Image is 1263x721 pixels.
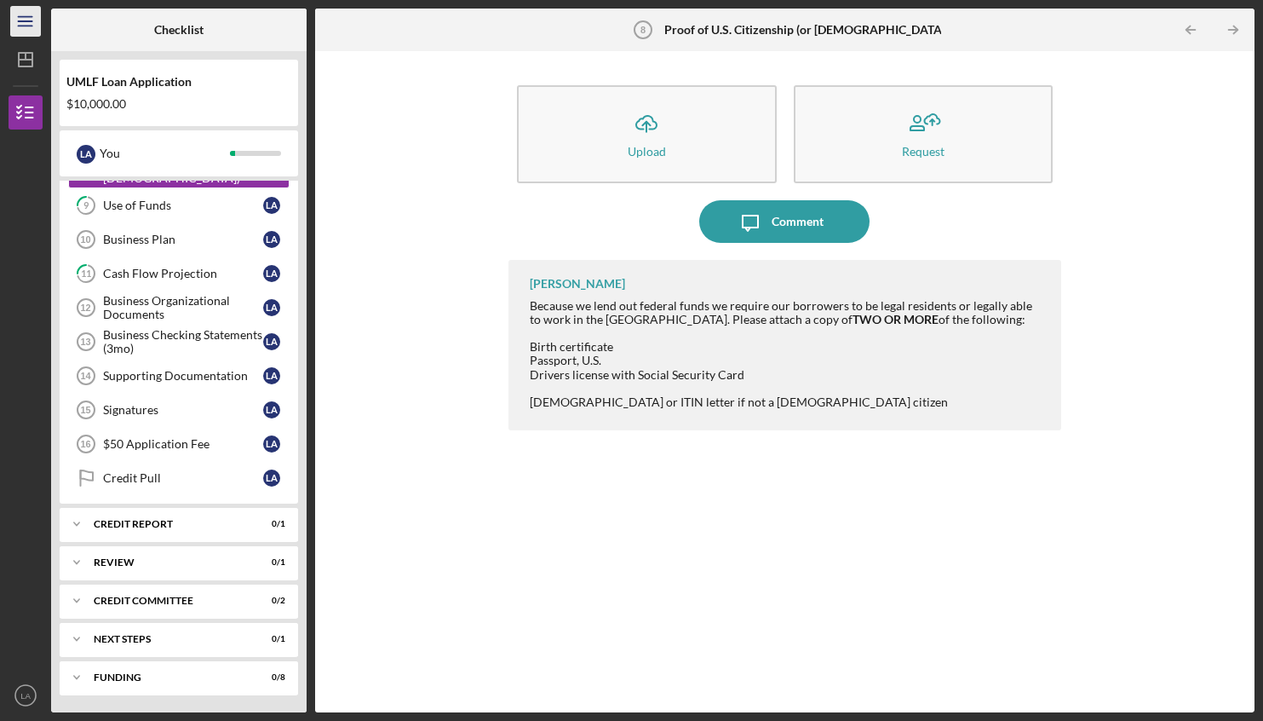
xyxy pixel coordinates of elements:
div: L A [263,265,280,282]
a: 15SignaturesLA [68,393,290,427]
div: Credit Pull [103,471,263,485]
a: 10Business PlanLA [68,222,290,257]
tspan: 13 [80,337,90,347]
div: [DEMOGRAPHIC_DATA] or ITIN letter if not a [DEMOGRAPHIC_DATA] citizen [530,395,1045,409]
a: 9Use of FundsLA [68,188,290,222]
div: Credit Committee [94,596,243,606]
tspan: 12 [80,303,90,313]
div: 0 / 1 [255,557,285,568]
a: 16$50 Application FeeLA [68,427,290,461]
div: Drivers license with Social Security Card [530,368,1045,382]
tspan: 14 [80,371,91,381]
div: Cash Flow Projection [103,267,263,280]
tspan: 8 [640,25,645,35]
div: Business Plan [103,233,263,246]
div: $10,000.00 [66,97,291,111]
div: 0 / 8 [255,672,285,683]
tspan: 15 [80,405,90,415]
div: Signatures [103,403,263,417]
tspan: 9 [83,200,89,211]
div: L A [77,145,95,164]
div: Upload [628,145,666,158]
button: Comment [699,200,870,243]
div: L A [263,333,280,350]
div: Request [902,145,944,158]
b: Proof of U.S. Citizenship (or [DEMOGRAPHIC_DATA]) [664,23,949,37]
tspan: 10 [80,234,90,245]
div: Credit report [94,519,243,529]
a: 13Business Checking Statements (3mo)LA [68,325,290,359]
div: [PERSON_NAME] [530,277,625,291]
div: L A [263,435,280,453]
tspan: 11 [81,268,91,280]
div: Use of Funds [103,199,263,212]
div: Next Steps [94,634,243,644]
a: Credit PullLA [68,461,290,495]
div: 0 / 1 [255,634,285,644]
div: Birth certificate [530,340,1045,354]
div: Business Checking Statements (3mo) [103,328,263,355]
div: $50 Application Fee [103,437,263,451]
b: Checklist [154,23,204,37]
div: Business Organizational Documents [103,294,263,321]
div: Review [94,557,243,568]
div: 0 / 2 [255,596,285,606]
div: UMLF Loan Application [66,75,291,89]
div: Because we lend out federal funds we require our borrowers to be legal residents or legally able ... [530,299,1045,326]
div: Funding [94,672,243,683]
button: LA [9,678,43,712]
div: Comment [772,200,824,243]
text: LA [20,691,31,701]
a: 11Cash Flow ProjectionLA [68,257,290,291]
strong: TWO OR MORE [853,312,939,326]
div: You [100,139,230,168]
div: L A [263,367,280,384]
div: L A [263,470,280,487]
div: L A [263,299,280,316]
tspan: 16 [80,439,90,449]
div: 0 / 1 [255,519,285,529]
div: L A [263,401,280,418]
div: Passport, U.S. [530,354,1045,367]
button: Request [794,85,1053,183]
div: L A [263,231,280,248]
div: Supporting Documentation [103,369,263,383]
button: Upload [517,85,777,183]
a: 12Business Organizational DocumentsLA [68,291,290,325]
a: 14Supporting DocumentationLA [68,359,290,393]
div: L A [263,197,280,214]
